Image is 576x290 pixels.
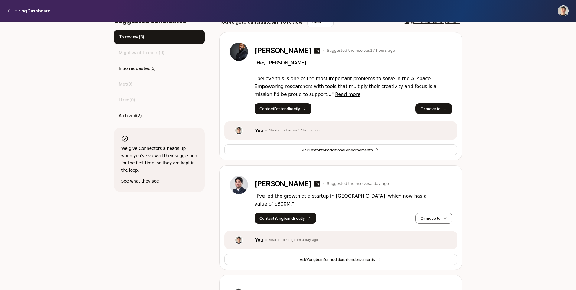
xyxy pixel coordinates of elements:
[327,181,389,187] p: Suggested themselves a day ago
[558,5,569,16] button: Kyum Kim
[306,257,324,262] span: Yongbum
[15,7,50,15] p: Hiring Dashboard
[269,238,318,242] p: Shared to Yongbum a day ago
[224,254,457,265] button: AskYongbumfor additional endorsements
[119,33,145,41] p: To review ( 3 )
[255,192,452,208] p: " I've led the growth at a startup in [GEOGRAPHIC_DATA], which now has a value of $300M. "
[255,127,263,134] p: You
[119,65,156,72] p: Intro requested ( 5 )
[300,256,375,262] span: Ask for additional endorsements
[235,127,242,134] img: 47784c54_a4ff_477e_ab36_139cb03b2732.jpg
[415,213,452,224] button: Or move to
[327,48,395,54] p: Suggested themselves 17 hours ago
[235,236,242,244] img: 47784c54_a4ff_477e_ab36_139cb03b2732.jpg
[121,177,197,185] p: See what they see
[119,49,164,56] p: Might want to meet ( 0 )
[269,128,320,133] p: Shared to Easton 17 hours ago
[230,43,248,61] img: ALV-UjVJPgVewXcyGKU2w-TLhQ3lyxRu69MHYt6qaSd7lKOrByB8Z-6uhQ2Gc9-6uvq6nOmz3YJxJEmJTJ_s37jFVyS-ZSqpV...
[230,176,248,194] img: 638d8089_fb50_4c16_a765_eab4a0700355.jpg
[335,91,360,97] span: Read more
[255,213,316,224] button: ContactYongbumdirectly
[219,18,304,26] p: You've got 3 candidates in 'To review'
[405,19,460,25] p: Suggest a candidate yourself
[255,59,452,98] p: " Hey [PERSON_NAME], I believe this is one of the most important problems to solve in the AI spac...
[558,6,568,16] img: Kyum Kim
[119,96,135,104] p: Hired ( 0 )
[302,147,373,153] span: Ask for additional endorsements
[255,180,311,188] p: [PERSON_NAME]
[415,103,452,114] button: Or move to
[255,46,311,55] p: [PERSON_NAME]
[255,103,312,114] button: ContactEastondirectly
[121,145,197,174] p: We give Connectors a heads up when you've viewed their suggestion for the first time, so they are...
[309,147,321,152] span: Easton
[307,16,334,27] button: Filter
[119,81,132,88] p: Met ( 0 )
[224,144,457,155] button: AskEastonfor additional endorsements
[255,236,263,244] p: You
[119,112,142,119] p: Archived ( 2 )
